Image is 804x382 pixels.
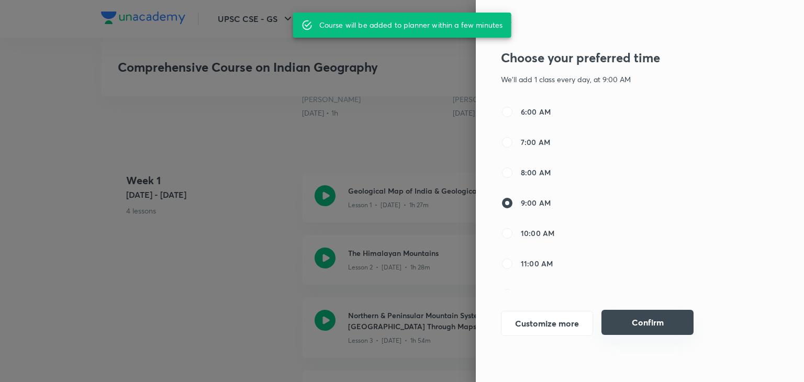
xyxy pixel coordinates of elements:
div: Course will be added to planner within a few minutes [319,16,503,35]
button: Confirm [601,310,694,335]
p: We'll add 1 class every day, at 9:00 AM [501,74,719,85]
span: 10:00 AM [521,228,554,239]
button: Customize more [501,311,593,336]
span: 8:00 AM [521,167,551,178]
span: 9:00 AM [521,197,551,208]
span: 7:00 AM [521,137,550,148]
span: 6:00 AM [521,106,551,117]
h3: Choose your preferred time [501,50,719,65]
span: 11:00 AM [521,258,553,269]
span: 12:00 PM [521,288,553,299]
